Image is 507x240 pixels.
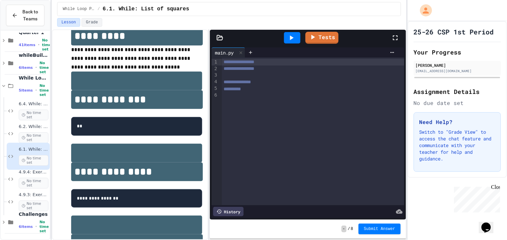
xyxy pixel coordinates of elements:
[414,87,501,96] h2: Assignment Details
[351,226,353,232] span: 8
[479,213,500,233] iframe: chat widget
[212,85,218,92] div: 5
[3,3,46,42] div: Chat with us now!Close
[35,65,37,70] span: •
[359,224,401,234] button: Submit Answer
[19,101,48,107] span: 6.4. While: Jogging
[19,88,33,93] span: 5 items
[212,47,245,57] div: main.py
[342,226,347,232] span: -
[35,224,37,229] span: •
[19,225,33,229] span: 6 items
[39,220,49,233] span: No time set
[414,99,501,107] div: No due date set
[22,8,39,22] span: Back to Teams
[19,155,48,166] span: No time set
[348,226,350,232] span: /
[19,147,48,152] span: 6.1. While: List of squares
[19,43,35,47] span: 41 items
[416,62,499,68] div: [PERSON_NAME]
[39,84,49,97] span: No time set
[57,18,80,27] button: Lesson
[19,132,48,143] span: No time set
[82,18,102,27] button: Grade
[416,69,499,74] div: [EMAIL_ADDRESS][DOMAIN_NAME]
[19,124,48,130] span: 6.2. While: Least divisor
[19,75,48,81] span: While Loop Projects
[452,184,500,213] iframe: chat widget
[419,118,495,126] h3: Need Help?
[213,207,244,216] div: History
[42,38,51,51] span: No time set
[212,59,218,66] div: 1
[38,42,39,47] span: •
[98,6,100,12] span: /
[19,178,48,189] span: No time set
[414,47,501,57] h2: Your Progress
[103,5,189,13] span: 6.1. While: List of squares
[413,3,434,18] div: My Account
[212,79,218,85] div: 4
[35,88,37,93] span: •
[19,201,48,211] span: No time set
[419,129,495,162] p: Switch to "Grade View" to access the chat feature and communicate with your teacher for help and ...
[19,66,33,70] span: 6 items
[414,27,494,36] h1: 25-26 CSP 1st Period
[19,169,48,175] span: 4.9.4: Exercise - Higher or Lower I
[63,6,95,12] span: While Loop Projects
[39,61,49,74] span: No time set
[212,72,218,79] div: 3
[19,110,48,120] span: No time set
[212,92,218,99] div: 6
[19,211,48,217] span: Challenges
[212,66,218,72] div: 2
[6,5,44,26] button: Back to Teams
[19,192,48,198] span: 4.9.3: Exercise - Target Sum
[212,49,237,56] div: main.py
[19,52,48,58] span: whileBuilding
[305,32,339,44] a: Tests
[364,226,395,232] span: Submit Answer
